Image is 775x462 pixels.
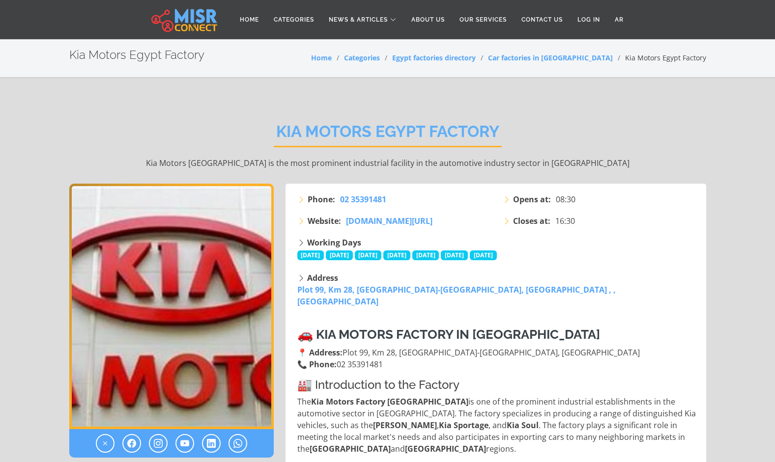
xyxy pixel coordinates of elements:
a: [DOMAIN_NAME][URL] [346,215,432,227]
span: [DATE] [470,250,497,260]
span: [DOMAIN_NAME][URL] [346,216,432,226]
strong: [GEOGRAPHIC_DATA] [310,443,391,454]
strong: [GEOGRAPHIC_DATA] [405,443,486,454]
h3: 🚗 Kia Motors Factory in [GEOGRAPHIC_DATA] [297,327,696,342]
p: Plot 99, Km 28, [GEOGRAPHIC_DATA]-[GEOGRAPHIC_DATA], [GEOGRAPHIC_DATA] 02 35391481 [297,347,696,370]
strong: [PERSON_NAME] [373,420,437,431]
a: Log in [570,10,607,29]
strong: Website: [308,215,341,227]
a: Home [232,10,266,29]
a: Categories [266,10,321,29]
a: Home [311,53,332,62]
a: About Us [404,10,452,29]
span: [DATE] [441,250,468,260]
span: [DATE] [383,250,410,260]
a: Egypt factories directory [392,53,476,62]
a: AR [607,10,631,29]
a: Our Services [452,10,514,29]
span: 08:30 [556,193,575,205]
a: Car factories in [GEOGRAPHIC_DATA] [488,53,613,62]
li: Kia Motors Egypt Factory [613,53,706,63]
h4: 🏭 Introduction to the Factory [297,378,696,392]
p: Kia Motors [GEOGRAPHIC_DATA] is the most prominent industrial facility in the automotive industry... [69,157,706,169]
h2: Kia Motors Egypt Factory [69,48,204,62]
strong: Kia Sportage [439,420,488,431]
span: 16:30 [555,215,575,227]
a: Plot 99, Km 28, [GEOGRAPHIC_DATA]-[GEOGRAPHIC_DATA], [GEOGRAPHIC_DATA] , , [GEOGRAPHIC_DATA] [297,284,616,307]
img: main.misr_connect [151,7,217,32]
img: Kia Motors Egypt Factory [69,184,274,429]
strong: 📍 Address: [297,347,343,358]
strong: Address [307,272,338,283]
span: News & Articles [329,15,388,24]
a: News & Articles [321,10,404,29]
a: 02 35391481 [340,193,386,205]
strong: Kia Motors Factory [GEOGRAPHIC_DATA] [311,396,468,407]
span: [DATE] [297,250,324,260]
strong: Closes at: [513,215,550,227]
strong: Kia Soul [507,420,539,431]
a: Contact Us [514,10,570,29]
a: Categories [344,53,380,62]
strong: 📞 Phone: [297,359,337,370]
p: The is one of the prominent industrial establishments in the automotive sector in [GEOGRAPHIC_DAT... [297,396,696,455]
span: [DATE] [355,250,382,260]
span: [DATE] [412,250,439,260]
span: [DATE] [326,250,353,260]
div: 1 / 1 [69,184,274,429]
strong: Phone: [308,193,335,205]
h2: Kia Motors Egypt Factory [274,122,502,147]
strong: Working Days [307,237,361,248]
strong: Opens at: [513,193,551,205]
